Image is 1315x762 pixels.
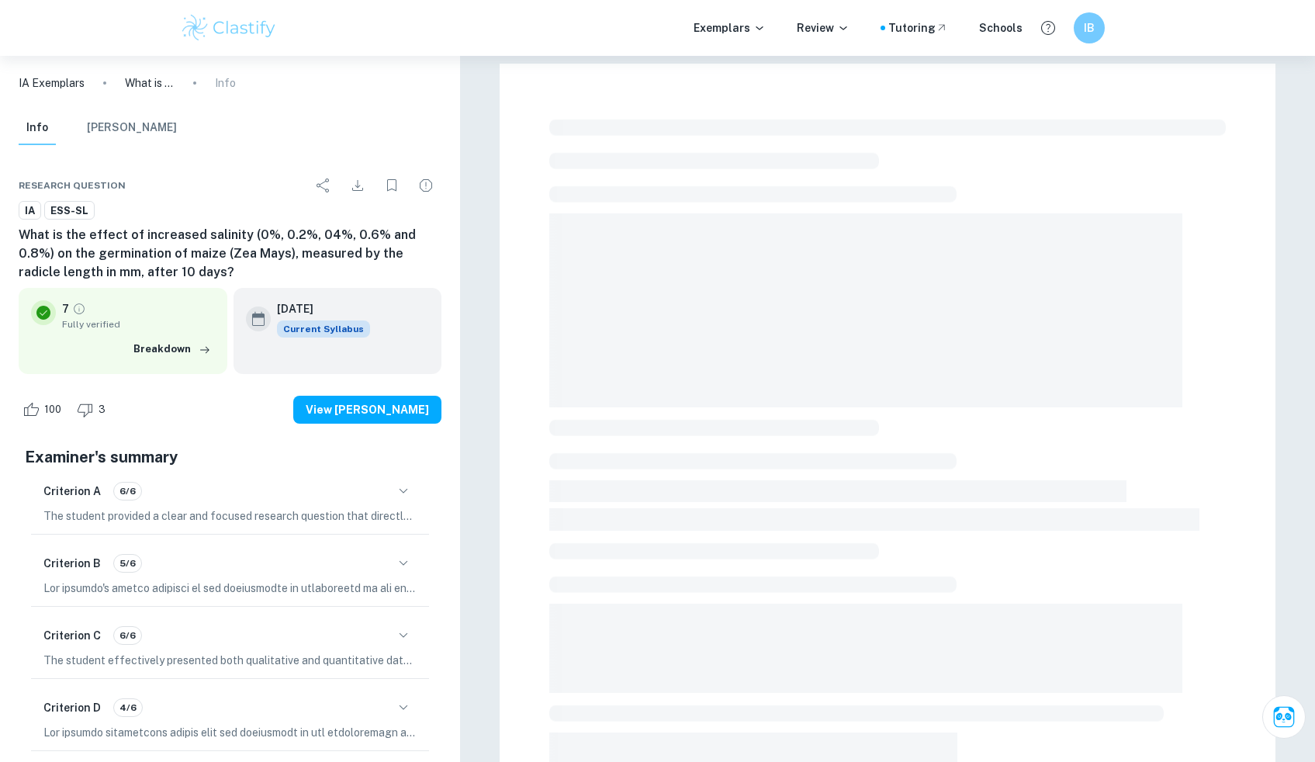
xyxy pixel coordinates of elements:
p: Lor ipsumdo sitametcons adipis elit sed doeiusmodt in utl etdoloremagn al eni Adminimv quisnostru... [43,724,417,741]
a: IA [19,201,41,220]
a: Grade fully verified [72,302,86,316]
span: Research question [19,178,126,192]
div: Dislike [73,397,114,422]
span: ESS-SL [45,203,94,219]
div: Report issue [410,170,441,201]
div: Share [308,170,339,201]
h6: [DATE] [277,300,358,317]
a: ESS-SL [44,201,95,220]
h6: IB [1080,19,1098,36]
div: Download [342,170,373,201]
span: 4/6 [114,701,142,715]
button: Breakdown [130,338,215,361]
button: Info [19,111,56,145]
p: Lor ipsumdo's ametco adipisci el sed doeiusmodte in utlaboreetd ma ali enima minimven quisnost, e... [43,580,417,597]
p: Review [797,19,850,36]
img: Clastify logo [180,12,279,43]
button: Help and Feedback [1035,15,1061,41]
div: Bookmark [376,170,407,201]
h6: Criterion A [43,483,101,500]
div: Like [19,397,70,422]
p: 7 [62,300,69,317]
p: The student effectively presented both qualitative and quantitative data using appropriate visual... [43,652,417,669]
p: Info [215,74,236,92]
a: Tutoring [888,19,948,36]
span: 6/6 [114,629,141,643]
h6: Criterion D [43,699,101,716]
a: Schools [979,19,1023,36]
span: 100 [36,402,70,417]
span: Fully verified [62,317,215,331]
button: [PERSON_NAME] [87,111,177,145]
span: 3 [90,402,114,417]
h6: Criterion B [43,555,101,572]
span: IA [19,203,40,219]
a: IA Exemplars [19,74,85,92]
button: View [PERSON_NAME] [293,396,441,424]
p: The student provided a clear and focused research question that directly related to the investiga... [43,507,417,525]
span: Current Syllabus [277,320,370,338]
button: Ask Clai [1262,695,1306,739]
p: Exemplars [694,19,766,36]
span: 6/6 [114,484,141,498]
p: What is the effect of increased salinity (0%, 0.2%, 04%, 0.6% and 0.8%) on the germination of mai... [125,74,175,92]
h6: Criterion C [43,627,101,644]
h5: Examiner's summary [25,445,435,469]
h6: What is the effect of increased salinity (0%, 0.2%, 04%, 0.6% and 0.8%) on the germination of mai... [19,226,441,282]
button: IB [1074,12,1105,43]
div: This exemplar is based on the current syllabus. Feel free to refer to it for inspiration/ideas wh... [277,320,370,338]
span: 5/6 [114,556,141,570]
